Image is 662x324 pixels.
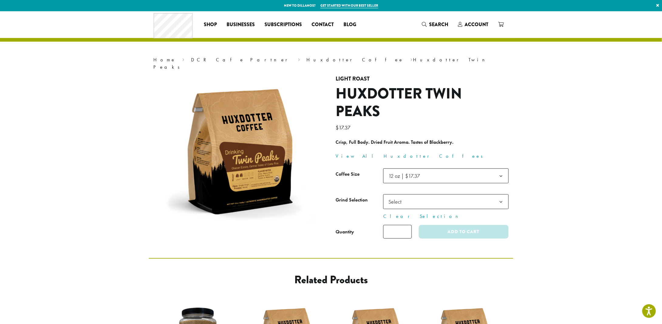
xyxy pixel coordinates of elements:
[336,228,354,236] div: Quantity
[153,57,176,63] a: Home
[383,194,509,209] span: Select
[336,76,509,82] h4: Light Roast
[336,196,383,205] label: Grind Selection
[344,21,357,29] span: Blog
[386,196,408,208] span: Select
[336,85,509,120] h1: Huxdotter Twin Peaks
[336,124,339,131] span: $
[410,54,412,64] span: ›
[336,170,383,179] label: Coffee Size
[227,21,255,29] span: Businesses
[386,170,426,182] span: 12 oz | $17.37
[388,172,420,179] span: 12 oz | $17.37
[336,124,352,131] bdi: 17.37
[307,57,404,63] a: Huxdotter Coffee
[153,56,509,71] nav: Breadcrumb
[419,225,509,239] button: Add to cart
[198,273,464,286] h2: Related products
[182,54,184,64] span: ›
[298,54,300,64] span: ›
[465,21,488,28] span: Account
[383,213,509,220] a: Clear Selection
[429,21,448,28] span: Search
[320,3,378,8] a: Get started with our best seller
[336,153,487,159] a: View All Huxdotter Coffees
[191,57,292,63] a: DCR Cafe Partner
[199,20,222,29] a: Shop
[204,21,217,29] span: Shop
[312,21,334,29] span: Contact
[383,168,509,183] span: 12 oz | $17.37
[336,139,453,145] b: Crisp, Full Body. Dried Fruit Aroma. Tastes of Blackberry.
[265,21,302,29] span: Subscriptions
[417,19,453,29] a: Search
[383,225,412,239] input: Product quantity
